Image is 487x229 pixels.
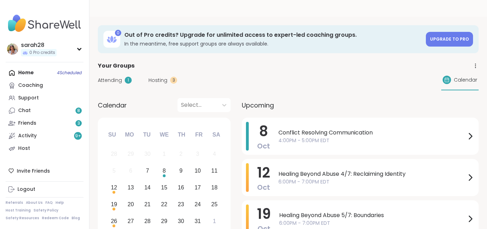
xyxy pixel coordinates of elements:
[426,32,473,47] a: Upgrade to Pro
[128,216,134,226] div: 27
[140,214,155,229] div: Choose Tuesday, October 28th, 2025
[257,204,271,224] span: 19
[278,170,466,178] span: Healing Beyond Abuse 4/7: Reclaiming Identity
[430,36,469,42] span: Upgrade to Pro
[178,200,184,209] div: 23
[124,31,422,39] h3: Out of Pro credits? Upgrade for unlimited access to expert-led coaching groups.
[6,79,83,92] a: Coaching
[29,50,55,56] span: 0 Pro credits
[6,142,83,155] a: Host
[157,180,172,195] div: Choose Wednesday, October 15th, 2025
[179,166,182,175] div: 9
[191,127,206,143] div: Fr
[257,141,270,151] span: Oct
[128,149,134,159] div: 29
[211,183,218,192] div: 18
[6,92,83,104] a: Support
[56,200,64,205] a: Help
[279,220,466,227] span: 6:00PM - 7:00PM EDT
[174,127,189,143] div: Th
[6,208,31,213] a: Host Training
[144,216,151,226] div: 28
[190,164,205,179] div: Choose Friday, October 10th, 2025
[7,43,18,55] img: sarah28
[98,77,122,84] span: Attending
[161,200,167,209] div: 22
[107,214,122,229] div: Choose Sunday, October 26th, 2025
[146,166,149,175] div: 7
[104,127,120,143] div: Su
[107,180,122,195] div: Choose Sunday, October 12th, 2025
[140,180,155,195] div: Choose Tuesday, October 14th, 2025
[21,41,57,49] div: sarah28
[98,100,127,110] span: Calendar
[179,149,182,159] div: 2
[128,183,134,192] div: 13
[157,147,172,162] div: Not available Wednesday, October 1st, 2025
[111,183,117,192] div: 12
[6,130,83,142] a: Activity9+
[170,77,177,84] div: 3
[174,197,189,212] div: Choose Thursday, October 23rd, 2025
[279,211,466,220] span: Healing Beyond Abuse 5/7: Boundaries
[454,76,477,84] span: Calendar
[144,200,151,209] div: 21
[6,200,23,205] a: Referrals
[174,214,189,229] div: Choose Thursday, October 30th, 2025
[213,149,216,159] div: 4
[148,77,167,84] span: Hosting
[257,182,270,192] span: Oct
[18,132,37,139] div: Activity
[278,178,466,186] span: 6:00PM - 7:00PM EDT
[78,120,80,126] span: 3
[211,166,218,175] div: 11
[174,164,189,179] div: Choose Thursday, October 9th, 2025
[161,216,167,226] div: 29
[207,180,222,195] div: Choose Saturday, October 18th, 2025
[18,95,39,102] div: Support
[190,214,205,229] div: Choose Friday, October 31st, 2025
[6,117,83,130] a: Friends3
[107,164,122,179] div: Not available Sunday, October 5th, 2025
[242,100,274,110] span: Upcoming
[209,127,224,143] div: Sa
[163,166,166,175] div: 8
[139,127,154,143] div: Tu
[257,163,270,182] span: 12
[195,216,201,226] div: 31
[26,200,43,205] a: About Us
[124,40,422,47] h3: In the meantime, free support groups are always available.
[128,200,134,209] div: 20
[107,197,122,212] div: Choose Sunday, October 19th, 2025
[157,197,172,212] div: Choose Wednesday, October 22nd, 2025
[259,122,268,141] span: 8
[211,200,218,209] div: 25
[111,216,117,226] div: 26
[75,133,81,139] span: 9 +
[6,104,83,117] a: Chat8
[45,200,53,205] a: FAQ
[140,147,155,162] div: Not available Tuesday, September 30th, 2025
[123,214,138,229] div: Choose Monday, October 27th, 2025
[77,108,80,114] span: 8
[34,208,58,213] a: Safety Policy
[157,214,172,229] div: Choose Wednesday, October 29th, 2025
[111,149,117,159] div: 28
[18,107,31,114] div: Chat
[213,216,216,226] div: 1
[18,145,30,152] div: Host
[207,164,222,179] div: Choose Saturday, October 11th, 2025
[6,216,39,221] a: Safety Resources
[196,149,199,159] div: 3
[115,30,121,36] div: 0
[144,183,151,192] div: 14
[195,200,201,209] div: 24
[144,149,151,159] div: 30
[123,164,138,179] div: Not available Monday, October 6th, 2025
[18,82,43,89] div: Coaching
[278,137,466,144] span: 4:00PM - 5:00PM EDT
[129,166,132,175] div: 6
[42,216,69,221] a: Redeem Code
[174,147,189,162] div: Not available Thursday, October 2nd, 2025
[178,216,184,226] div: 30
